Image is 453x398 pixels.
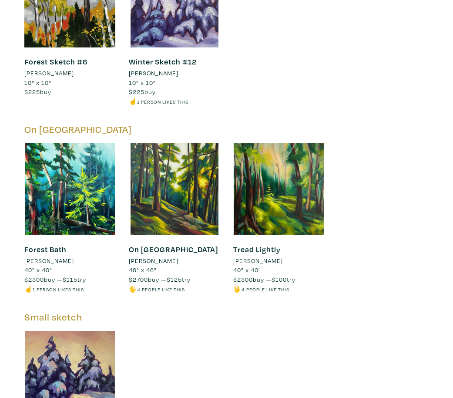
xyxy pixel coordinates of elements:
[63,275,77,283] span: $115
[24,57,87,67] a: Forest Sketch #6
[129,88,144,96] span: $225
[24,78,51,87] span: 10" x 10"
[233,275,253,283] span: $2300
[24,124,325,135] h5: On [GEOGRAPHIC_DATA]
[24,275,44,283] span: $2300
[129,97,220,106] li: ☝️
[129,57,197,67] a: Winter Sketch #12
[24,275,86,283] span: buy — try
[233,266,261,274] span: 40" x 40"
[129,266,157,274] span: 46" x 46"
[24,68,74,78] li: [PERSON_NAME]
[24,68,116,78] a: [PERSON_NAME]
[129,284,220,294] li: 🖐️
[233,284,325,294] li: 🖐️
[129,78,156,87] span: 10" x 10"
[233,256,325,266] a: [PERSON_NAME]
[167,275,182,283] span: $125
[24,88,40,96] span: $225
[233,244,281,254] a: Tread Lightly
[272,275,287,283] span: $100
[129,68,178,78] li: [PERSON_NAME]
[233,275,295,283] span: buy — try
[129,88,156,96] span: buy
[233,256,283,266] li: [PERSON_NAME]
[24,88,51,96] span: buy
[129,256,220,266] a: [PERSON_NAME]
[24,311,325,323] h5: Small sketch
[24,256,74,266] li: [PERSON_NAME]
[129,256,178,266] li: [PERSON_NAME]
[242,286,289,293] small: 4 people like this
[24,284,116,294] li: ☝️
[129,275,191,283] span: buy — try
[33,286,84,293] small: 1 person likes this
[24,256,116,266] a: [PERSON_NAME]
[129,244,218,254] a: On [GEOGRAPHIC_DATA]
[129,275,148,283] span: $2700
[137,286,185,293] small: 4 people like this
[24,244,67,254] a: Forest Bath
[129,68,220,78] a: [PERSON_NAME]
[137,98,188,105] small: 1 person likes this
[24,266,52,274] span: 40" x 40"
